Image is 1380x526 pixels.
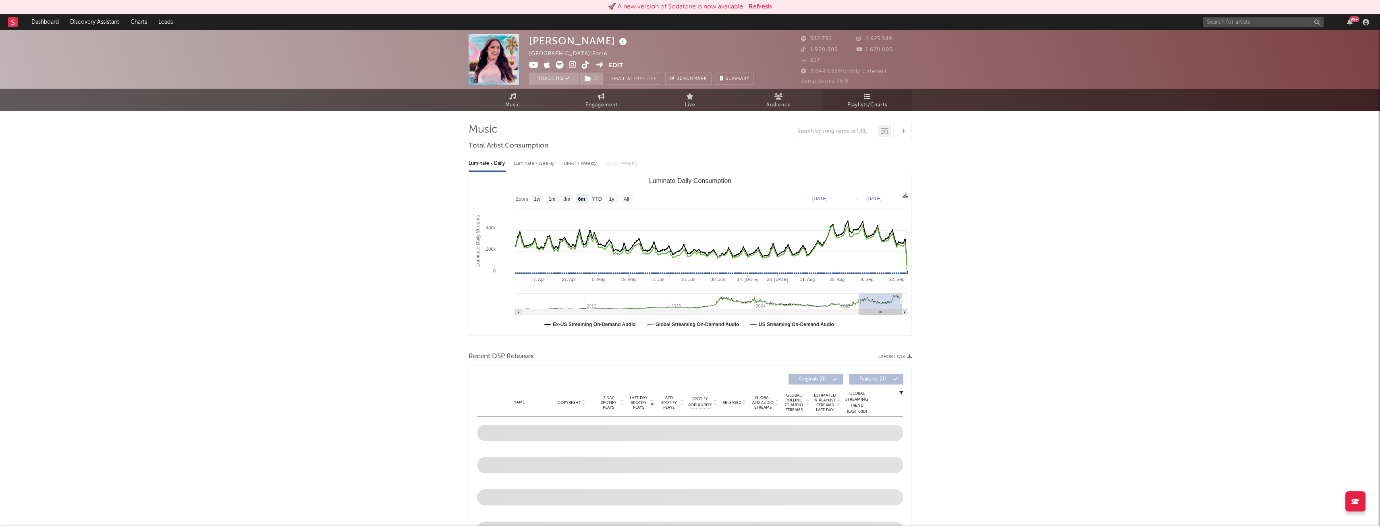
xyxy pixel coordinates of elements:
div: Name [493,399,546,405]
a: Audience [735,89,823,111]
button: Refresh [749,2,772,12]
span: Originals ( 0 ) [794,377,831,382]
text: 1w [534,196,540,202]
span: ATD Spotify Plays [658,395,680,410]
div: BMAT - Weekly [564,157,598,170]
text: 21. Apr [562,277,576,282]
text: US Streaming On-Demand Audio [759,322,834,327]
a: Discovery Assistant [64,14,125,30]
span: 7 Day Spotify Plays [598,395,619,410]
text: Luminate Daily Streams [475,215,481,266]
span: Engagement [585,100,618,110]
text: 1y [609,196,614,202]
span: Global ATD Audio Streams [752,395,774,410]
text: [DATE] [812,196,828,202]
span: Recent DSP Releases [469,352,534,362]
span: 2.849.838 Monthly Listeners [801,69,887,74]
div: Luminate - Daily [469,157,506,170]
span: Released [722,400,741,405]
text: 28. [DATE] [767,277,788,282]
text: → [853,196,858,202]
text: 2. Jun [652,277,664,282]
a: Playlists/Charts [823,89,912,111]
span: Total Artist Consumption [469,141,548,151]
text: 3m [563,196,570,202]
text: 8. Sep [860,277,873,282]
span: 2.625.549 [856,36,892,42]
span: 1.670.000 [856,47,893,52]
a: Benchmark [665,73,712,85]
text: 22. Sep [889,277,904,282]
text: 5. May [592,277,606,282]
text: 11. Aug [800,277,815,282]
text: Global Streaming On-Demand Audio [655,322,739,327]
svg: Luminate Daily Consumption [469,174,911,335]
span: Music [505,100,520,110]
text: Zoom [516,196,528,202]
div: [PERSON_NAME] [529,34,629,48]
span: 1.900.000 [801,47,838,52]
span: 342.730 [801,36,832,42]
text: 0 [493,268,495,273]
text: 19. May [620,277,637,282]
span: Last Day Spotify Plays [628,395,650,410]
button: Summary [716,73,754,85]
text: Ex-US Streaming On-Demand Audio [553,322,636,327]
text: 25. Aug [830,277,845,282]
span: Playlists/Charts [847,100,887,110]
span: Summary [726,77,749,81]
text: 200k [486,247,496,252]
div: 99 + [1349,16,1359,22]
button: (1) [580,73,603,85]
a: Leads [153,14,178,30]
a: Live [646,89,735,111]
a: Dashboard [26,14,64,30]
span: ( 1 ) [579,73,603,85]
em: Off [647,77,657,81]
span: Global Rolling 7D Audio Streams [783,393,805,412]
a: Music [469,89,557,111]
div: [GEOGRAPHIC_DATA] | Forró [529,49,617,59]
text: [DATE] [866,196,882,202]
text: 7. Apr [533,277,545,282]
button: Export CSV [878,354,912,359]
div: Global Streaming Trend (Last 60D) [845,391,869,415]
button: Tracking [529,73,579,85]
text: 30. Jun [710,277,725,282]
span: Estimated % Playlist Streams Last Day [814,393,836,412]
text: All [623,196,629,202]
span: Spotify Popularity [688,396,712,408]
div: Luminate - Weekly [514,157,556,170]
div: 🚀 A new version of Sodatone is now available. [608,2,745,12]
text: Luminate Daily Consumption [649,177,731,184]
button: Originals(0) [789,374,843,385]
span: Copyright [558,400,581,405]
a: Charts [125,14,153,30]
span: Benchmark [677,74,707,84]
span: 617 [801,58,820,63]
text: 14. [DATE] [737,277,758,282]
input: Search for artists [1203,17,1324,27]
text: 16. Jun [681,277,695,282]
button: Email AlertsOff [607,73,661,85]
span: Audience [766,100,791,110]
span: Live [685,100,695,110]
button: Features(0) [849,374,903,385]
text: 400k [486,225,496,230]
span: Jump Score: 76.9 [801,79,849,84]
a: Engagement [557,89,646,111]
button: Edit [609,61,623,71]
text: YTD [592,196,602,202]
button: 99+ [1347,19,1353,25]
text: 6m [578,196,585,202]
span: Features ( 0 ) [854,377,891,382]
input: Search by song name or URL [793,128,878,135]
text: 1m [548,196,555,202]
